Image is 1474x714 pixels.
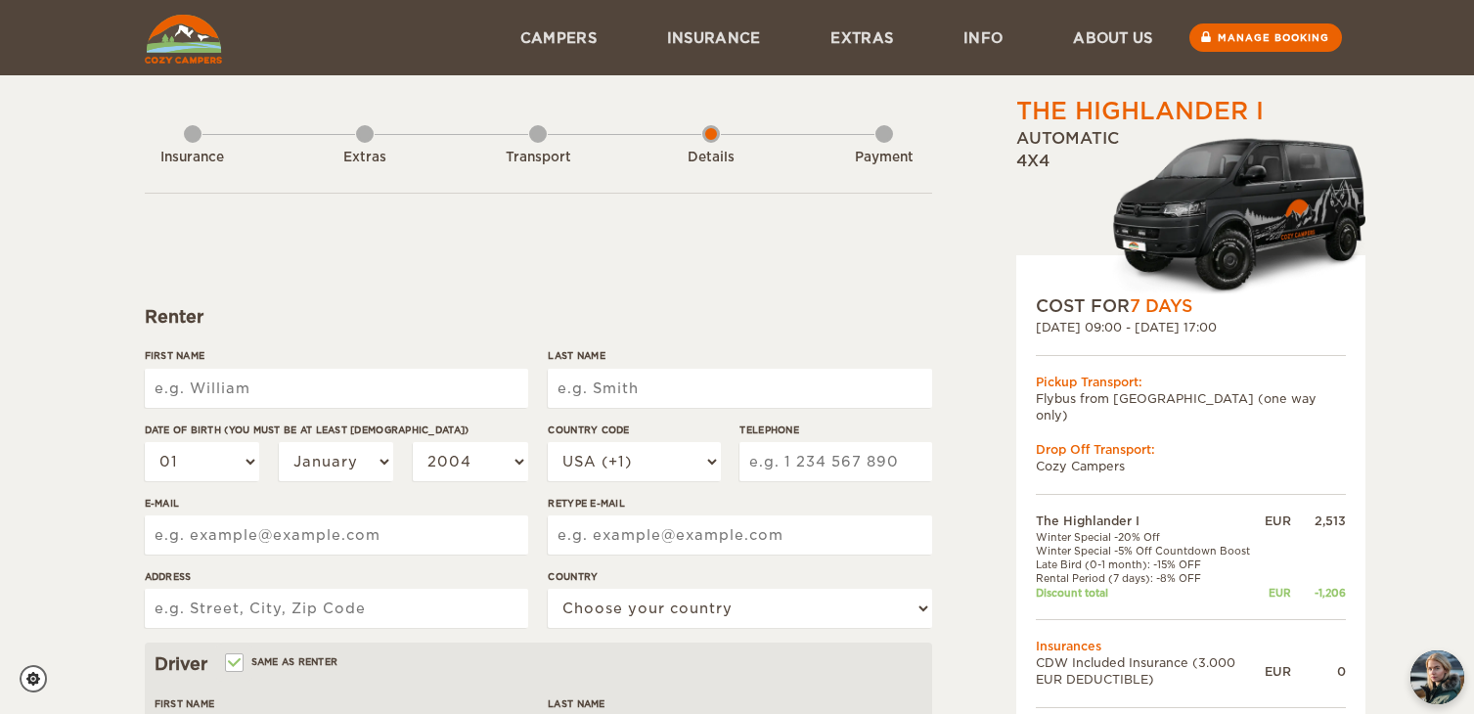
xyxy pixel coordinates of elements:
input: e.g. Street, City, Zip Code [145,589,528,628]
div: 2,513 [1291,513,1346,529]
td: Winter Special -20% Off [1036,530,1265,544]
div: Payment [830,149,938,167]
div: Extras [311,149,419,167]
td: Rental Period (7 days): -8% OFF [1036,571,1265,585]
div: EUR [1265,663,1291,680]
input: e.g. William [145,369,528,408]
input: e.g. Smith [548,369,931,408]
label: Telephone [739,423,931,437]
label: First Name [155,696,528,711]
div: EUR [1265,586,1291,600]
div: -1,206 [1291,586,1346,600]
label: Last Name [548,348,931,363]
div: [DATE] 09:00 - [DATE] 17:00 [1036,319,1346,335]
td: Late Bird (0-1 month): -15% OFF [1036,558,1265,571]
span: 7 Days [1130,296,1192,316]
td: Winter Special -5% Off Countdown Boost [1036,544,1265,558]
input: e.g. example@example.com [548,515,931,555]
label: Same as renter [227,652,338,671]
div: Driver [155,652,922,676]
td: CDW Included Insurance (3.000 EUR DEDUCTIBLE) [1036,654,1265,688]
div: Transport [484,149,592,167]
td: Flybus from [GEOGRAPHIC_DATA] (one way only) [1036,390,1346,424]
label: E-mail [145,496,528,511]
div: EUR [1265,513,1291,529]
div: Automatic 4x4 [1016,128,1365,294]
input: e.g. 1 234 567 890 [739,442,931,481]
a: Cookie settings [20,665,60,692]
button: chat-button [1410,650,1464,704]
img: Cozy Campers [145,15,222,64]
img: Cozy-3.png [1094,134,1365,294]
label: Address [145,569,528,584]
label: Country Code [548,423,720,437]
div: COST FOR [1036,294,1346,318]
label: Country [548,569,931,584]
div: Renter [145,305,932,329]
div: Drop Off Transport: [1036,441,1346,458]
td: Discount total [1036,586,1265,600]
img: Freyja at Cozy Campers [1410,650,1464,704]
label: First Name [145,348,528,363]
a: Manage booking [1189,23,1342,52]
input: Same as renter [227,658,240,671]
label: Retype E-mail [548,496,931,511]
div: Pickup Transport: [1036,374,1346,390]
div: Insurance [139,149,246,167]
td: The Highlander I [1036,513,1265,529]
td: Cozy Campers [1036,458,1346,474]
td: Insurances [1036,638,1346,654]
label: Date of birth (You must be at least [DEMOGRAPHIC_DATA]) [145,423,528,437]
label: Last Name [548,696,921,711]
div: Details [657,149,765,167]
div: The Highlander I [1016,95,1264,128]
input: e.g. example@example.com [145,515,528,555]
div: 0 [1291,663,1346,680]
